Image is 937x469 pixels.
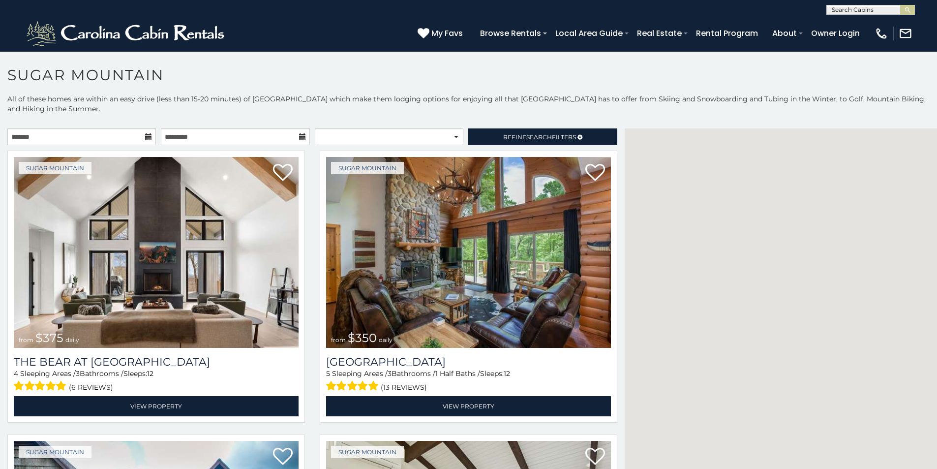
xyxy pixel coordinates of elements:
span: $350 [348,331,377,345]
span: from [331,336,346,344]
a: The Bear At [GEOGRAPHIC_DATA] [14,355,299,369]
img: mail-regular-white.png [899,27,912,40]
a: Add to favorites [585,163,605,184]
span: 3 [388,369,392,378]
span: (6 reviews) [69,381,113,394]
span: 12 [504,369,510,378]
a: Sugar Mountain [331,162,404,174]
span: Refine Filters [503,133,576,141]
a: Local Area Guide [550,25,628,42]
img: phone-regular-white.png [875,27,888,40]
a: View Property [14,396,299,416]
span: My Favs [431,27,463,39]
a: About [767,25,802,42]
span: 3 [76,369,80,378]
a: Sugar Mountain [19,446,91,458]
a: My Favs [418,27,465,40]
a: Sugar Mountain [19,162,91,174]
span: Search [526,133,552,141]
span: daily [379,336,393,344]
a: from $350 daily [326,157,611,348]
h3: The Bear At Sugar Mountain [14,355,299,369]
a: Add to favorites [273,447,293,468]
img: White-1-2.png [25,19,229,48]
span: 5 [326,369,330,378]
a: [GEOGRAPHIC_DATA] [326,355,611,369]
img: 1714398141_thumbnail.jpeg [326,157,611,348]
a: Browse Rentals [475,25,546,42]
a: Real Estate [632,25,687,42]
a: Add to favorites [273,163,293,184]
span: (13 reviews) [381,381,427,394]
span: from [19,336,33,344]
img: 1714387646_thumbnail.jpeg [14,157,299,348]
span: daily [65,336,79,344]
a: RefineSearchFilters [468,128,617,145]
a: Add to favorites [585,447,605,468]
span: 4 [14,369,18,378]
span: $375 [35,331,63,345]
a: from $375 daily [14,157,299,348]
div: Sleeping Areas / Bathrooms / Sleeps: [14,369,299,394]
a: Sugar Mountain [331,446,404,458]
span: 12 [147,369,153,378]
span: 1 Half Baths / [435,369,480,378]
a: View Property [326,396,611,416]
a: Owner Login [806,25,865,42]
a: Rental Program [691,25,763,42]
div: Sleeping Areas / Bathrooms / Sleeps: [326,369,611,394]
h3: Grouse Moor Lodge [326,355,611,369]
